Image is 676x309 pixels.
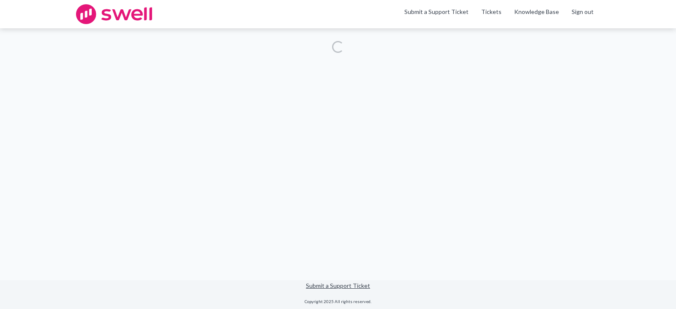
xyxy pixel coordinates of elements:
a: Submit a Support Ticket [306,282,370,289]
img: swell [76,4,152,24]
a: Knowledge Base [514,8,559,16]
a: Tickets [481,8,502,16]
div: Loading... [332,41,344,53]
nav: Swell CX Support [398,8,600,21]
ul: Main menu [398,8,600,21]
a: Sign out [572,8,594,16]
div: Navigation Menu [475,8,600,21]
a: Submit a Support Ticket [404,8,469,15]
